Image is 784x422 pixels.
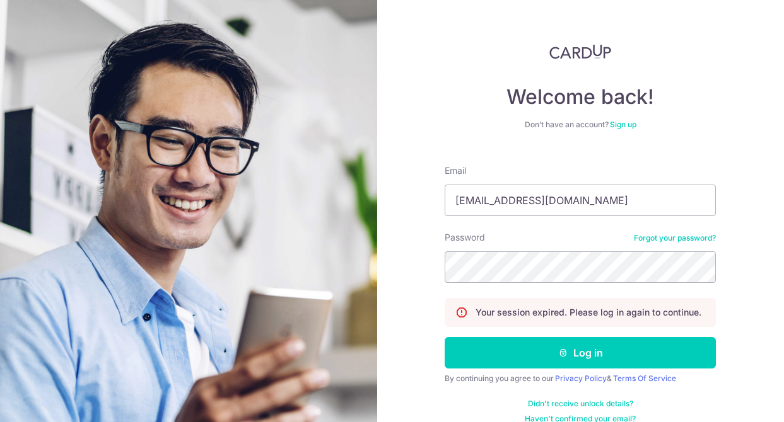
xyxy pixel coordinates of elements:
[476,306,701,319] p: Your session expired. Please log in again to continue.
[613,374,676,383] a: Terms Of Service
[445,374,716,384] div: By continuing you agree to our &
[528,399,633,409] a: Didn't receive unlock details?
[634,233,716,243] a: Forgot your password?
[445,185,716,216] input: Enter your Email
[445,84,716,110] h4: Welcome back!
[549,44,611,59] img: CardUp Logo
[445,120,716,130] div: Don’t have an account?
[445,164,466,177] label: Email
[555,374,607,383] a: Privacy Policy
[610,120,636,129] a: Sign up
[445,231,485,244] label: Password
[445,337,716,368] button: Log in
